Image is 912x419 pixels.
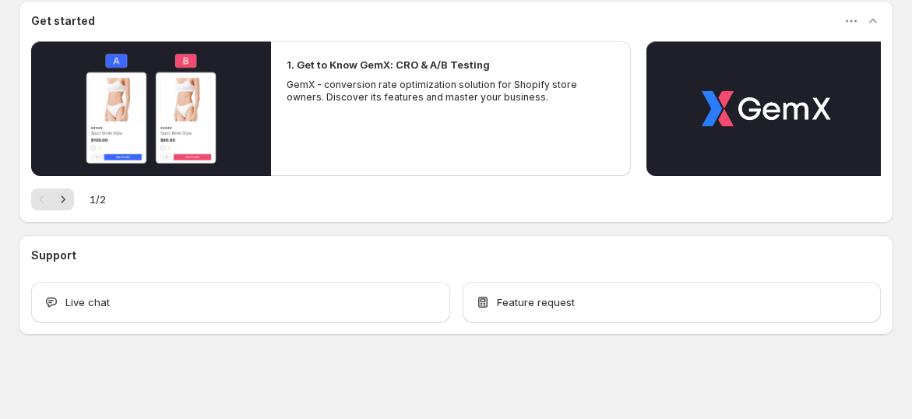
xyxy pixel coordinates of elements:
[497,294,575,310] span: Feature request
[90,192,106,207] span: 1 / 2
[31,188,74,210] nav: Pagination
[287,57,490,72] h2: 1. Get to Know GemX: CRO & A/B Testing
[31,13,95,29] h3: Get started
[65,294,110,310] span: Live chat
[287,79,615,104] p: GemX - conversion rate optimization solution for Shopify store owners. Discover its features and ...
[646,41,886,176] button: Play video
[31,41,271,176] button: Play video
[52,188,74,210] button: Next
[31,248,76,263] h3: Support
